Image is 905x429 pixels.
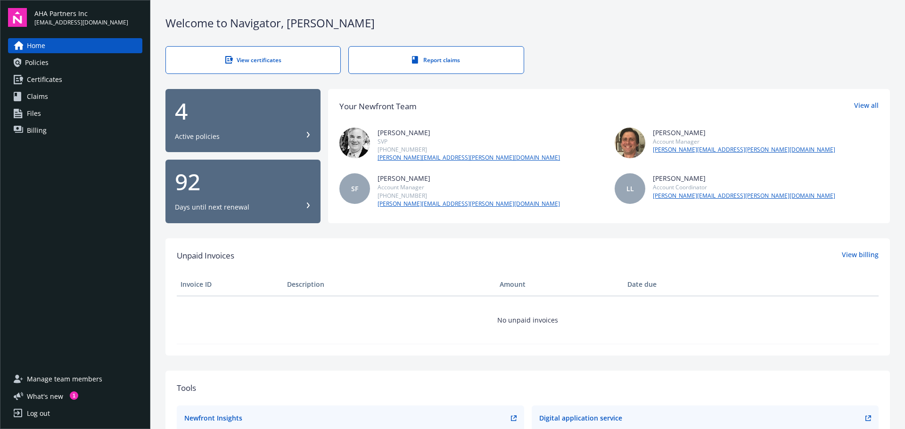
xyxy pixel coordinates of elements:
a: [PERSON_NAME][EMAIL_ADDRESS][PERSON_NAME][DOMAIN_NAME] [653,192,835,200]
img: photo [339,128,370,158]
span: LL [626,184,634,194]
th: Invoice ID [177,273,283,296]
th: Amount [496,273,624,296]
span: [EMAIL_ADDRESS][DOMAIN_NAME] [34,18,128,27]
a: View certificates [165,46,341,74]
div: View certificates [185,56,321,64]
div: [PHONE_NUMBER] [378,192,560,200]
span: Home [27,38,45,53]
div: Report claims [368,56,504,64]
div: Account Manager [653,138,835,146]
div: Active policies [175,132,220,141]
div: Log out [27,406,50,421]
button: 4Active policies [165,89,321,153]
button: What's new1 [8,391,78,401]
a: Manage team members [8,372,142,387]
div: Your Newfront Team [339,100,417,113]
a: [PERSON_NAME][EMAIL_ADDRESS][PERSON_NAME][DOMAIN_NAME] [378,200,560,208]
th: Date due [624,273,730,296]
td: No unpaid invoices [177,296,879,344]
div: SVP [378,138,560,146]
button: 92Days until next renewal [165,160,321,223]
a: Billing [8,123,142,138]
div: [PERSON_NAME] [653,128,835,138]
span: Billing [27,123,47,138]
button: AHA Partners Inc[EMAIL_ADDRESS][DOMAIN_NAME] [34,8,142,27]
a: [PERSON_NAME][EMAIL_ADDRESS][PERSON_NAME][DOMAIN_NAME] [653,146,835,154]
div: Account Manager [378,183,560,191]
span: AHA Partners Inc [34,8,128,18]
a: Claims [8,89,142,104]
div: Digital application service [539,413,622,423]
div: Newfront Insights [184,413,242,423]
span: Manage team members [27,372,102,387]
span: What ' s new [27,391,63,401]
div: 1 [70,390,78,398]
div: [PERSON_NAME] [378,128,560,138]
span: Claims [27,89,48,104]
th: Description [283,273,496,296]
div: 92 [175,170,311,193]
img: navigator-logo.svg [8,8,27,27]
a: View billing [842,250,879,262]
div: Welcome to Navigator , [PERSON_NAME] [165,15,890,31]
a: Policies [8,55,142,70]
div: Account Coordinator [653,183,835,191]
img: photo [615,128,645,158]
a: Certificates [8,72,142,87]
span: SF [351,184,358,194]
a: Files [8,106,142,121]
div: Days until next renewal [175,202,249,212]
div: 4 [175,100,311,122]
a: Report claims [348,46,524,74]
span: Files [27,106,41,121]
div: [PERSON_NAME] [378,173,560,183]
div: [PERSON_NAME] [653,173,835,183]
span: Policies [25,55,49,70]
span: Unpaid Invoices [177,250,234,262]
a: [PERSON_NAME][EMAIL_ADDRESS][PERSON_NAME][DOMAIN_NAME] [378,154,560,162]
div: [PHONE_NUMBER] [378,146,560,154]
a: View all [854,100,879,113]
a: Home [8,38,142,53]
span: Certificates [27,72,62,87]
div: Tools [177,382,879,394]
